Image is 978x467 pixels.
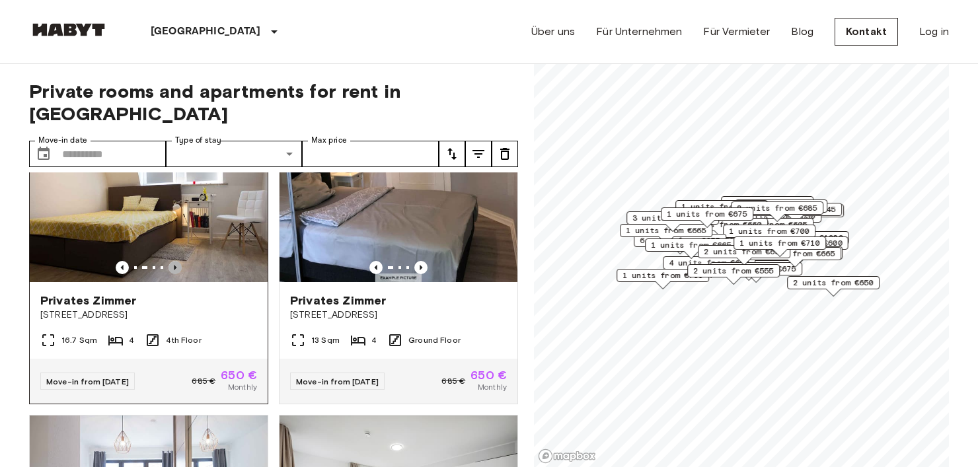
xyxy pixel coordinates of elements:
[755,203,836,215] span: 2 units from €545
[296,377,379,386] span: Move-in from [DATE]
[645,238,737,259] div: Map marker
[687,264,780,285] div: Map marker
[735,199,827,220] div: Map marker
[40,308,257,322] span: [STREET_ADDRESS]
[661,207,753,228] div: Map marker
[739,237,820,249] span: 1 units from €710
[175,135,221,146] label: Type of stay
[414,261,428,274] button: Previous image
[30,124,268,282] img: Marketing picture of unit DE-04-013-001-01HF
[681,201,762,213] span: 1 units from €685
[441,375,465,387] span: 685 €
[596,24,682,40] a: Für Unternehmen
[369,261,383,274] button: Previous image
[919,24,949,40] a: Log in
[793,277,874,289] span: 2 units from €650
[279,123,518,404] a: Marketing picture of unit DE-04-038-001-03HFPrevious imagePrevious imagePrivates Zimmer[STREET_AD...
[733,236,826,257] div: Map marker
[675,200,768,221] div: Map marker
[492,141,518,167] button: tune
[721,196,813,217] div: Map marker
[151,24,261,40] p: [GEOGRAPHIC_DATA]
[531,24,575,40] a: Über uns
[716,263,796,275] span: 2 units from €675
[663,256,755,277] div: Map marker
[675,218,768,238] div: Map marker
[221,369,257,381] span: 650 €
[752,231,849,252] div: Map marker
[439,141,465,167] button: tune
[38,135,87,146] label: Move-in date
[311,334,340,346] span: 13 Sqm
[228,381,257,393] span: Monthly
[835,18,898,46] a: Kontakt
[29,80,518,125] span: Private rooms and apartments for rent in [GEOGRAPHIC_DATA]
[280,124,517,282] img: Marketing picture of unit DE-04-038-001-03HF
[46,377,129,386] span: Move-in from [DATE]
[749,247,841,268] div: Map marker
[755,248,835,260] span: 1 units from €665
[626,225,706,236] span: 1 units from €665
[620,224,712,244] div: Map marker
[693,265,774,277] span: 2 units from €555
[703,24,770,40] a: Für Vermieter
[538,449,596,464] a: Mapbox logo
[667,208,747,220] span: 1 units from €675
[29,23,108,36] img: Habyt
[741,200,821,212] span: 1 units from €615
[290,293,386,308] span: Privates Zimmer
[29,123,268,404] a: Previous imagePrevious imagePrivates Zimmer[STREET_ADDRESS]16.7 Sqm44th FloorMove-in from [DATE]6...
[622,269,703,281] span: 1 units from €700
[61,334,97,346] span: 16.7 Sqm
[169,261,182,274] button: Previous image
[290,308,507,322] span: [STREET_ADDRESS]
[116,261,129,274] button: Previous image
[651,239,732,251] span: 1 units from €665
[729,225,809,237] span: 1 units from €700
[669,257,749,269] span: 4 units from €600
[791,24,813,40] a: Blog
[758,232,843,244] span: 9 units from €1020
[311,135,347,146] label: Max price
[632,212,713,224] span: 3 units from €700
[617,269,709,289] div: Map marker
[737,202,817,214] span: 2 units from €685
[731,201,823,222] div: Map marker
[470,369,507,381] span: 650 €
[698,245,790,266] div: Map marker
[626,211,719,232] div: Map marker
[757,237,843,249] span: 12 units from €600
[465,141,492,167] button: tune
[192,375,215,387] span: 685 €
[751,236,848,257] div: Map marker
[723,225,815,245] div: Map marker
[704,246,784,258] span: 2 units from €690
[787,276,880,297] div: Map marker
[166,334,201,346] span: 4th Floor
[40,293,136,308] span: Privates Zimmer
[129,334,134,346] span: 4
[371,334,377,346] span: 4
[408,334,461,346] span: Ground Floor
[727,197,808,209] span: 1 units from €650
[30,141,57,167] button: Choose date
[478,381,507,393] span: Monthly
